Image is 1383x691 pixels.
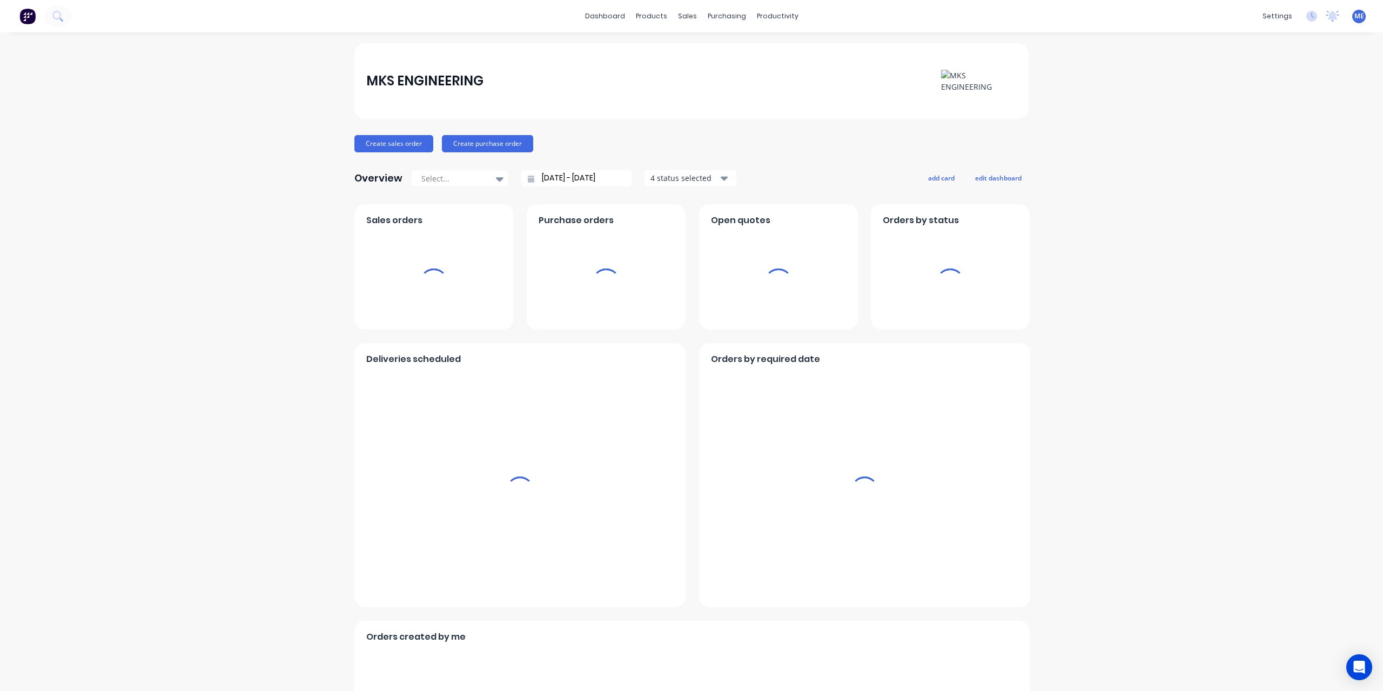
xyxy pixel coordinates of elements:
[941,70,1017,92] img: MKS ENGINEERING
[366,70,484,92] div: MKS ENGINEERING
[366,630,466,643] span: Orders created by me
[366,353,461,366] span: Deliveries scheduled
[644,170,736,186] button: 4 status selected
[968,171,1029,185] button: edit dashboard
[1354,11,1364,21] span: ME
[711,214,770,227] span: Open quotes
[354,135,433,152] button: Create sales order
[1257,8,1298,24] div: settings
[711,353,820,366] span: Orders by required date
[19,8,36,24] img: Factory
[650,172,719,184] div: 4 status selected
[580,8,630,24] a: dashboard
[1346,654,1372,680] div: Open Intercom Messenger
[442,135,533,152] button: Create purchase order
[366,214,422,227] span: Sales orders
[921,171,962,185] button: add card
[354,167,402,189] div: Overview
[751,8,804,24] div: productivity
[539,214,614,227] span: Purchase orders
[883,214,959,227] span: Orders by status
[630,8,673,24] div: products
[673,8,702,24] div: sales
[702,8,751,24] div: purchasing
